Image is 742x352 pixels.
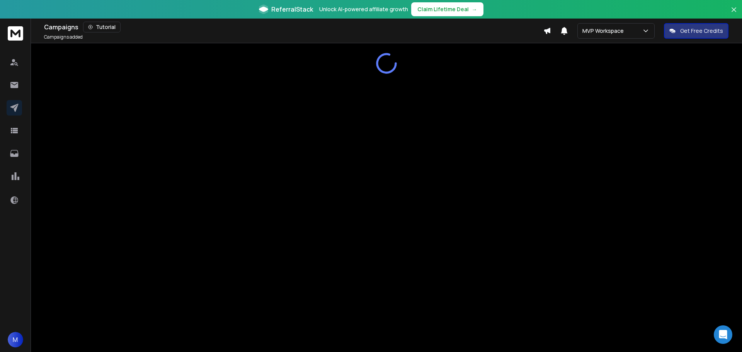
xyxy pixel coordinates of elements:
[319,5,408,13] p: Unlock AI-powered affiliate growth
[680,27,723,35] p: Get Free Credits
[714,325,732,344] div: Open Intercom Messenger
[411,2,483,16] button: Claim Lifetime Deal→
[582,27,627,35] p: MVP Workspace
[729,5,739,23] button: Close banner
[44,22,543,32] div: Campaigns
[8,332,23,347] button: M
[664,23,728,39] button: Get Free Credits
[472,5,477,13] span: →
[44,34,83,40] p: Campaigns added
[271,5,313,14] span: ReferralStack
[83,22,121,32] button: Tutorial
